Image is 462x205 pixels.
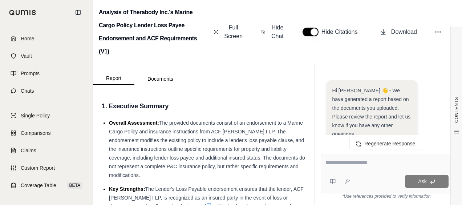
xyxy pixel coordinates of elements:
[332,88,411,137] span: Hi [PERSON_NAME] 👋 - We have generated a report based on the documents you uploaded. Please revie...
[21,129,50,137] span: Comparisons
[21,112,50,119] span: Single Policy
[21,182,56,189] span: Coverage Table
[99,6,206,58] h2: Analysis of Therabody Inc.'s Marine Cargo Policy Lender Loss Payee Endorsement and ACF Requiremen...
[5,48,88,64] a: Vault
[72,7,84,18] button: Collapse sidebar
[5,65,88,81] a: Prompts
[391,28,417,36] span: Download
[454,97,459,123] span: CONTENTS
[21,52,32,60] span: Vault
[134,73,186,85] button: Documents
[5,177,88,193] a: Coverage TableBETA
[349,138,424,149] button: Regenerate Response
[377,25,420,39] button: Download
[211,20,247,44] button: Full Screen
[109,120,159,126] span: Overall Assessment:
[21,147,36,154] span: Claims
[5,31,88,47] a: Home
[93,72,134,85] button: Report
[321,193,453,199] div: *Use references provided to verify information.
[102,100,306,113] h3: 1. Executive Summary
[321,28,362,36] span: Hide Citations
[21,164,55,172] span: Custom Report
[5,125,88,141] a: Comparisons
[9,10,36,15] img: Qumis Logo
[364,141,415,146] span: Regenerate Response
[5,142,88,158] a: Claims
[5,108,88,124] a: Single Policy
[21,87,34,95] span: Chats
[21,35,34,42] span: Home
[223,23,244,41] span: Full Screen
[270,23,285,41] span: Hide Chat
[67,182,82,189] span: BETA
[21,70,40,77] span: Prompts
[258,20,288,44] button: Hide Chat
[418,178,426,184] span: Ask
[109,120,305,178] span: The provided documents consist of an endorsement to a Marine Cargo Policy and insurance instructi...
[5,160,88,176] a: Custom Report
[405,175,449,188] button: Ask
[5,83,88,99] a: Chats
[109,186,145,192] span: Key Strengths:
